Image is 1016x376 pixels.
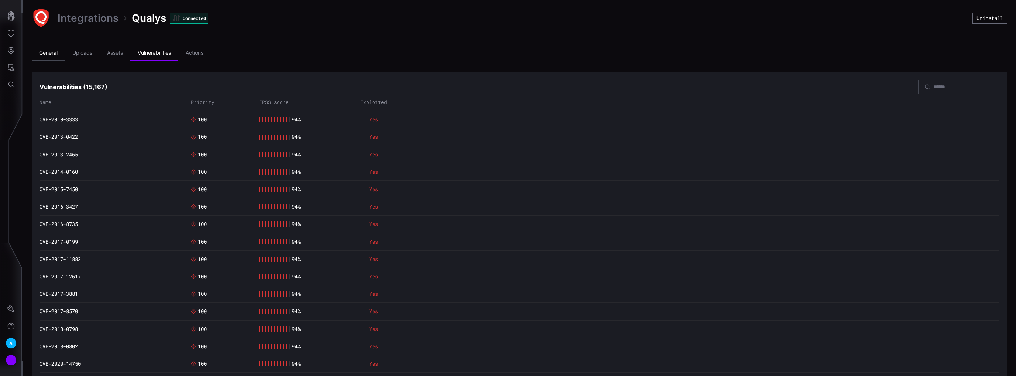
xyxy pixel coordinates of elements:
p: Yes [369,116,378,123]
div: 100 [191,238,255,245]
button: A [0,335,22,352]
div: 100 [191,221,255,227]
div: 100 [191,169,255,175]
div: 100 [191,116,255,123]
div: Name [40,99,187,105]
div: 94 % [259,203,351,210]
img: Qualys VMDR [32,9,50,27]
button: Uninstall [972,13,1007,24]
div: 100 [191,273,255,280]
p: Yes [369,256,378,262]
div: EPSS score [259,99,351,105]
div: 94 % [259,343,351,350]
div: 94 % [259,133,351,140]
li: General [32,46,65,61]
div: Priority [191,99,255,105]
div: 94 % [259,221,351,227]
p: Yes [369,151,378,158]
div: Connected [170,13,208,24]
a: CVE-2017-12617 [40,273,81,280]
div: Exploited [360,99,387,105]
div: 100 [191,360,255,367]
span: A [9,339,13,347]
p: Yes [369,169,378,175]
p: Yes [369,360,378,367]
div: 94 % [259,116,351,123]
div: 94 % [259,326,351,332]
div: 100 [191,343,255,350]
a: CVE-2013-2465 [40,151,78,158]
a: CVE-2015-7450 [40,186,78,193]
p: Yes [369,221,378,227]
div: 100 [191,256,255,262]
a: CVE-2017-3881 [40,291,78,297]
div: 94 % [259,256,351,262]
a: CVE-2017-11882 [40,256,81,262]
div: 94 % [259,169,351,175]
p: Yes [369,133,378,140]
p: Yes [369,203,378,210]
div: 100 [191,186,255,193]
a: CVE-2010-3333 [40,116,78,123]
p: Yes [369,273,378,280]
div: 100 [191,133,255,140]
div: 100 [191,291,255,297]
div: 94 % [259,360,351,367]
div: 100 [191,151,255,158]
a: Integrations [58,11,119,25]
a: CVE-2018-0798 [40,326,78,332]
li: Uploads [65,46,100,61]
p: Yes [369,291,378,297]
a: CVE-2014-0160 [40,169,78,175]
a: CVE-2018-0802 [40,343,78,350]
a: CVE-2017-8570 [40,308,78,315]
a: CVE-2017-0199 [40,238,78,245]
a: CVE-2016-3427 [40,203,78,210]
a: CVE-2016-8735 [40,221,78,227]
span: Qualys [132,11,166,25]
div: 94 % [259,291,351,297]
p: Yes [369,326,378,332]
div: 94 % [259,186,351,193]
div: 94 % [259,238,351,245]
div: 94 % [259,308,351,315]
div: 100 [191,203,255,210]
a: CVE-2013-0422 [40,133,78,140]
li: Actions [178,46,211,61]
li: Assets [100,46,130,61]
p: Yes [369,343,378,350]
h3: Vulnerabilities ( 15,167 ) [40,83,107,91]
div: 100 [191,308,255,315]
a: CVE-2020-14750 [40,360,81,367]
div: 100 [191,326,255,332]
li: Vulnerabilities [130,46,178,61]
p: Yes [369,238,378,245]
div: 94 % [259,273,351,280]
p: Yes [369,308,378,315]
p: Yes [369,186,378,193]
div: 94 % [259,151,351,158]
